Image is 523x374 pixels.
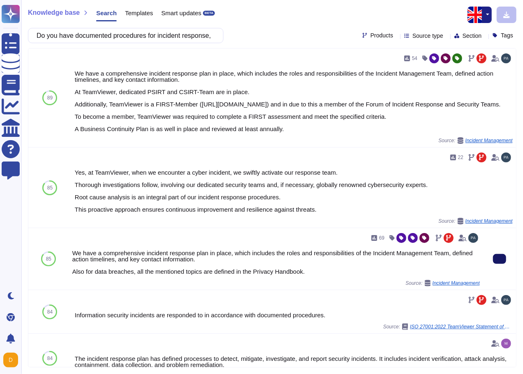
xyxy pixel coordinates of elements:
[379,235,385,240] span: 69
[438,137,513,144] span: Source:
[501,152,511,162] img: user
[458,155,463,160] span: 22
[75,70,513,132] div: We have a comprehensive incident response plan in place, which includes the roles and responsibil...
[75,169,513,212] div: Yes, at TeamViewer, when we encounter a cyber incident, we swiftly activate our response team. Th...
[501,295,511,305] img: user
[28,9,80,16] span: Knowledge base
[47,185,53,190] span: 85
[371,32,393,38] span: Products
[72,250,480,275] div: We have a comprehensive incident response plan in place, which includes the roles and responsibil...
[47,309,53,314] span: 84
[3,353,18,367] img: user
[161,10,202,16] span: Smart updates
[463,33,482,39] span: Section
[46,256,51,261] span: 85
[433,281,480,286] span: Incident Management
[465,138,513,143] span: Incident Management
[203,11,215,16] div: BETA
[412,33,443,39] span: Source type
[405,280,480,286] span: Source:
[96,10,117,16] span: Search
[47,356,53,361] span: 84
[2,351,24,369] button: user
[410,324,513,329] span: ISO 27001:2022 TeamViewer Statement of Applicability
[468,233,478,243] img: user
[125,10,153,16] span: Templates
[32,28,215,43] input: Search a question or template...
[501,339,511,349] img: user
[412,56,417,61] span: 54
[501,32,513,38] span: Tags
[501,53,511,63] img: user
[468,7,484,23] img: en
[465,219,513,224] span: Incident Management
[438,218,513,224] span: Source:
[75,356,513,368] div: The incident response plan has defined processes to detect, mitigate, investigate, and report sec...
[47,95,53,100] span: 89
[383,323,513,330] span: Source:
[75,312,513,318] div: Information security incidents are responded to in accordance with documented procedures.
